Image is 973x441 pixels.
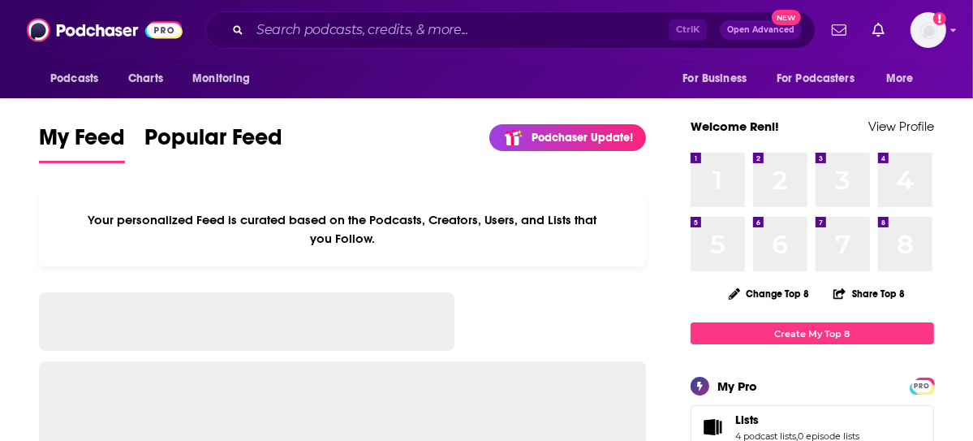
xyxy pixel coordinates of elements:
[735,413,759,427] span: Lists
[833,278,906,309] button: Share Top 8
[735,413,859,427] a: Lists
[192,67,250,90] span: Monitoring
[39,123,125,161] span: My Feed
[532,131,633,145] p: Podchaser Update!
[825,16,853,44] a: Show notifications dropdown
[671,63,767,94] button: open menu
[911,12,946,48] img: User Profile
[118,63,173,94] a: Charts
[719,283,820,304] button: Change Top 8
[933,12,946,25] svg: Add a profile image
[39,63,119,94] button: open menu
[875,63,934,94] button: open menu
[911,12,946,48] button: Show profile menu
[181,63,271,94] button: open menu
[868,119,934,134] a: View Profile
[912,380,932,392] span: PRO
[669,19,707,41] span: Ctrl K
[696,416,729,439] a: Lists
[766,63,878,94] button: open menu
[128,67,163,90] span: Charts
[691,119,779,134] a: Welcome Reni!
[682,67,747,90] span: For Business
[27,15,183,45] img: Podchaser - Follow, Share and Rate Podcasts
[912,379,932,391] a: PRO
[691,322,934,344] a: Create My Top 8
[39,123,125,163] a: My Feed
[911,12,946,48] span: Logged in as rgertner
[717,378,757,394] div: My Pro
[50,67,98,90] span: Podcasts
[144,123,282,161] span: Popular Feed
[886,67,914,90] span: More
[144,123,282,163] a: Popular Feed
[866,16,891,44] a: Show notifications dropdown
[39,192,646,266] div: Your personalized Feed is curated based on the Podcasts, Creators, Users, and Lists that you Follow.
[250,17,669,43] input: Search podcasts, credits, & more...
[205,11,816,49] div: Search podcasts, credits, & more...
[772,10,801,25] span: New
[727,26,794,34] span: Open Advanced
[720,20,802,40] button: Open AdvancedNew
[777,67,855,90] span: For Podcasters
